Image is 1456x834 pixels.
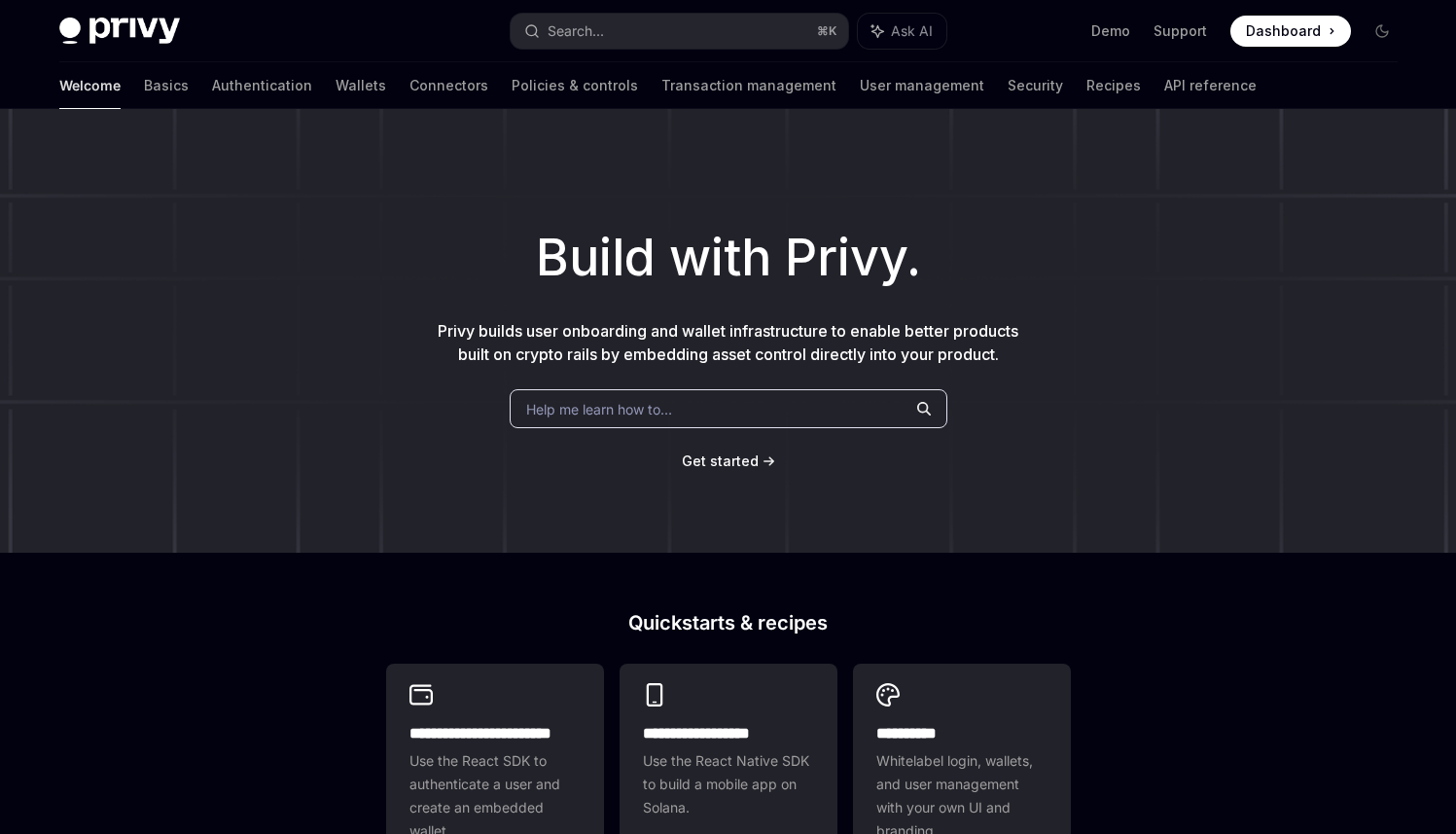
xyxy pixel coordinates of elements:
[512,62,638,109] a: Policies & controls
[817,23,836,39] span: ⌘ K
[526,399,672,419] span: Help me learn how to…
[1246,21,1321,41] span: Dashboard
[858,14,946,49] button: Ask AI
[1086,62,1141,109] a: Recipes
[438,321,1018,364] span: Privy builds user onboarding and wallet infrastructure to enable better products built on crypto ...
[144,62,189,109] a: Basics
[386,613,1071,633] h2: Quickstarts & recipes
[1230,16,1351,47] a: Dashboard
[336,62,386,109] a: Wallets
[661,62,836,109] a: Transaction management
[511,14,848,49] button: Search...⌘K
[1091,21,1130,41] a: Demo
[212,62,312,109] a: Authentication
[891,21,933,41] span: Ask AI
[59,62,121,109] a: Welcome
[1154,21,1207,41] a: Support
[682,452,759,471] a: Get started
[548,19,604,43] div: Search...
[1367,16,1398,47] button: Toggle dark mode
[1008,62,1063,109] a: Security
[1164,62,1257,109] a: API reference
[682,453,759,469] span: Get started
[409,62,488,109] a: Connectors
[31,220,1425,296] h1: Build with Privy.
[59,18,180,45] img: dark logo
[643,749,814,819] span: Use the React Native SDK to build a mobile app on Solana.
[860,62,984,109] a: User management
